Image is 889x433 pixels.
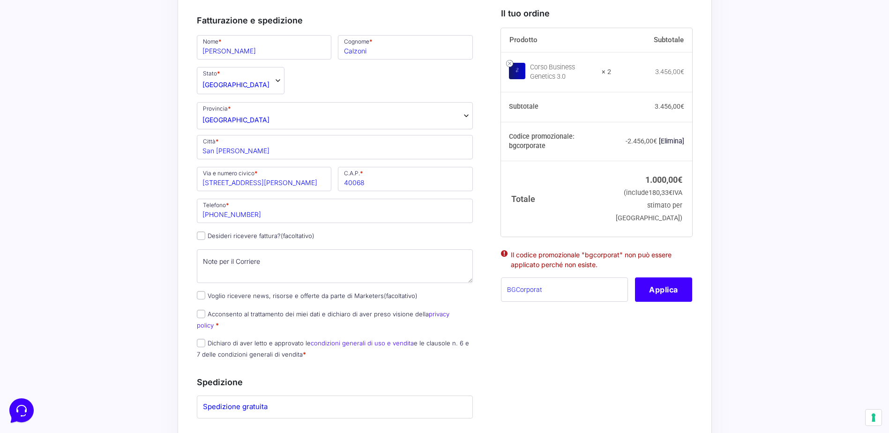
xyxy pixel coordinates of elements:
strong: × 2 [602,67,611,77]
label: Dichiaro di aver letto e approvato le e le clausole n. 6 e 7 delle condizioni generali di vendita [197,339,469,358]
bdi: 3.456,00 [655,103,684,110]
h3: Fatturazione e spedizione [197,14,473,27]
small: (include IVA stimato per [GEOGRAPHIC_DATA]) [616,188,682,222]
span: Trova una risposta [15,116,73,124]
button: Home [7,301,65,322]
p: Aiuto [144,314,158,322]
div: Corso Business Genetics 3.0 [530,63,596,82]
input: Acconsento al trattamento dei miei dati e dichiaro di aver preso visione dellaprivacy policy [197,310,205,318]
span: 180,33 [649,188,672,196]
button: Inizia una conversazione [15,79,172,97]
input: Cerca un articolo... [21,136,153,146]
span: € [678,175,682,185]
bdi: 1.000,00 [645,175,682,185]
td: - [611,122,693,161]
th: Codice promozionale: bgcorporate [501,122,611,161]
a: condizioni generali di uso e vendita [311,339,414,347]
button: Messaggi [65,301,123,322]
iframe: Customerly Messenger Launcher [7,396,36,425]
th: Prodotto [501,28,611,52]
button: Aiuto [122,301,180,322]
th: Totale [501,161,611,236]
span: Provincia [197,102,473,129]
a: privacy policy [197,310,449,328]
input: Dichiaro di aver letto e approvato lecondizioni generali di uso e venditae le clausole n. 6 e 7 d... [197,339,205,347]
span: 2.456,00 [628,137,657,145]
input: Cognome * [338,35,473,60]
input: Città * [197,135,473,159]
img: dark [45,52,64,71]
a: Apri Centro Assistenza [100,116,172,124]
button: Le tue preferenze relative al consenso per le tecnologie di tracciamento [866,410,882,426]
h3: Spedizione [197,376,473,388]
th: Subtotale [611,28,693,52]
img: dark [15,52,34,71]
input: C.A.P. * [338,167,473,191]
p: Messaggi [81,314,106,322]
a: Rimuovi il codice promozionale bgcorporate [659,137,684,145]
span: Bologna [202,115,269,125]
img: Corso Business Genetics 3.0 [509,62,525,79]
h3: Il tuo ordine [501,7,692,20]
input: Via e numero civico * [197,167,332,191]
h2: Ciao da Marketers 👋 [7,7,157,22]
p: Home [28,314,44,322]
input: Voglio ricevere news, risorse e offerte da parte di Marketers(facoltativo) [197,291,205,299]
span: Le tue conversazioni [15,37,80,45]
label: Voglio ricevere news, risorse e offerte da parte di Marketers [197,292,418,299]
label: Desideri ricevere fattura? [197,232,314,239]
span: Italia [202,80,269,90]
span: Inizia una conversazione [61,84,138,92]
span: € [669,188,672,196]
input: Desideri ricevere fattura?(facoltativo) [197,231,205,240]
span: € [680,103,684,110]
span: € [680,68,684,75]
li: Il codice promozionale "bgcorporat" non può essere applicato perché non esiste. [511,250,682,269]
bdi: 3.456,00 [655,68,684,75]
span: (facoltativo) [384,292,418,299]
input: Nome * [197,35,332,60]
th: Subtotale [501,92,611,122]
span: Stato [197,67,284,94]
span: € [653,137,657,145]
img: dark [30,52,49,71]
span: (facoltativo) [281,232,314,239]
button: Applica [635,277,692,302]
label: Spedizione gratuita [203,402,467,412]
input: Telefono * [197,199,473,223]
input: Coupon [501,277,628,302]
label: Acconsento al trattamento dei miei dati e dichiaro di aver preso visione della [197,310,449,328]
